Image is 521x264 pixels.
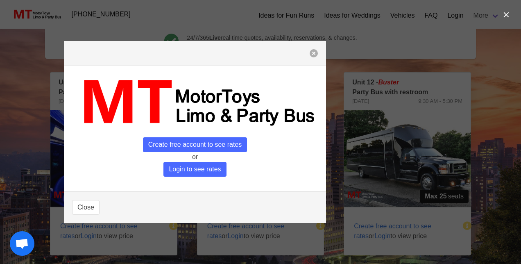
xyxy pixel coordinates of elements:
span: Create free account to see rates [143,137,247,152]
span: Close [77,203,94,212]
div: Open chat [10,231,34,256]
p: or [72,152,318,162]
span: Login to see rates [163,162,226,177]
button: Close [72,200,100,215]
img: MT_logo_name.png [72,74,318,130]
